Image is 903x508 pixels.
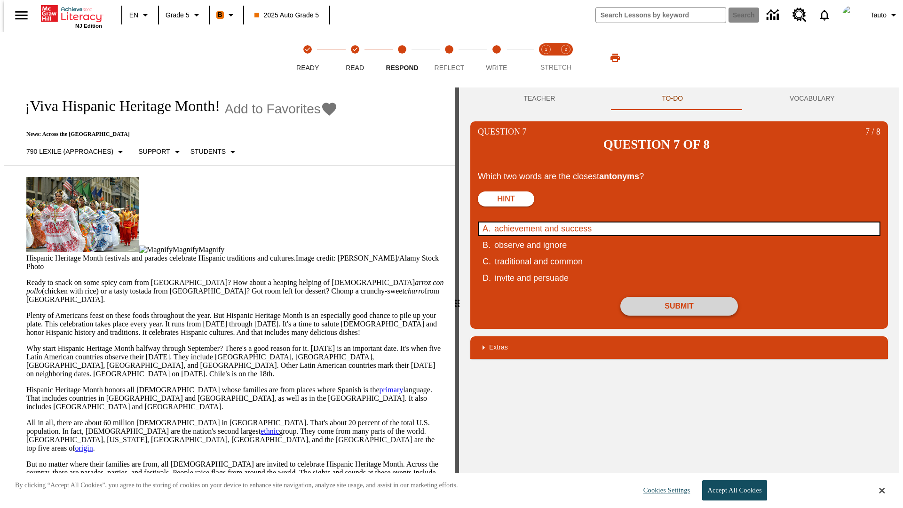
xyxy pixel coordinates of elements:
[871,10,887,20] span: Tauto
[871,127,874,136] span: /
[75,23,102,29] span: NJ Edition
[125,7,155,24] button: Language: EN, Select a language
[8,1,35,29] button: Open side menu
[495,272,852,285] div: invite and persuade
[375,32,429,84] button: Respond step 3 of 5
[225,102,321,117] span: Add to Favorites
[812,3,837,27] a: Notifications
[494,239,852,252] div: observe and ignore
[545,47,547,52] text: 1
[280,32,335,84] button: Ready(Step completed) step 1 of 5
[26,311,444,337] p: Plenty of Americans feast on these foods throughout the year. But Hispanic Heritage Month is an e...
[26,278,444,295] em: arroz con pollo
[470,336,888,359] div: Extras
[4,87,455,503] div: reading
[478,170,880,183] p: Which two words are the closest ?
[15,481,458,490] p: By clicking “Accept All Cookies”, you agree to the storing of cookies on your device to enhance s...
[635,481,694,500] button: Cookies Settings
[540,63,571,71] span: STRETCH
[26,460,444,502] p: But no matter where their families are from, all [DEMOGRAPHIC_DATA] are invited to celebrate Hisp...
[190,147,226,157] p: Students
[483,222,491,235] span: A .
[26,254,296,262] span: Hispanic Heritage Month festivals and parades celebrate Hispanic traditions and cultures.
[455,87,459,508] div: Press Enter or Spacebar and then press right and left arrow keys to move the slider
[129,10,138,20] span: EN
[173,246,198,254] span: Magnify
[327,32,382,84] button: Read(Step completed) step 2 of 5
[162,7,206,24] button: Grade: Grade 5, Select a grade
[346,64,364,71] span: Read
[26,386,444,411] p: Hispanic Heritage Month honors all [DEMOGRAPHIC_DATA] whose families are from places where Spanis...
[842,6,861,24] img: avatar image
[495,255,852,268] div: traditional and common
[26,254,439,270] span: Image credit: [PERSON_NAME]/Alamy Stock Photo
[135,143,186,160] button: Scaffolds, Support
[867,7,903,24] button: Profile/Settings
[552,32,579,84] button: Stretch Respond step 2 of 2
[469,32,524,84] button: Write step 5 of 5
[483,272,491,285] span: D .
[23,143,130,160] button: Select Lexile, 790 Lexile (Approaches)
[261,427,279,435] a: ethnic
[404,287,425,295] em: churro
[138,147,170,157] p: Support
[596,8,726,23] input: search field
[41,3,102,29] div: Home
[532,32,560,84] button: Stretch Read step 1 of 2
[26,177,139,252] img: A photograph of Hispanic women participating in a parade celebrating Hispanic culture. The women ...
[483,239,491,252] span: B .
[422,32,476,84] button: Reflect step 4 of 5
[600,49,630,66] button: Print
[213,7,240,24] button: Boost Class color is orange. Change class color
[599,172,639,181] strong: antonyms
[435,64,465,71] span: Reflect
[702,480,767,500] button: Accept All Cookies
[483,255,491,268] span: C .
[879,486,885,495] button: Close
[166,10,190,20] span: Grade 5
[609,87,737,110] button: TO-DO
[26,147,113,157] p: 790 Lexile (Approaches)
[520,127,527,136] span: 7
[787,2,812,28] a: Resource Center, Will open in new tab
[478,127,527,163] p: Question
[470,87,609,110] button: Teacher
[865,127,870,136] span: 7
[603,137,710,152] h2: Question 7 of 8
[187,143,242,160] button: Select Student
[26,278,444,304] p: Ready to snack on some spicy corn from [GEOGRAPHIC_DATA]? How about a heaping helping of [DEMOGRA...
[494,222,852,235] div: achievement and success
[837,3,867,27] button: Select a new avatar
[380,386,404,394] a: primary
[139,246,173,254] img: Magnify
[478,191,534,206] button: Hint
[296,64,319,71] span: Ready
[254,10,319,20] span: 2025 Auto Grade 5
[737,87,888,110] button: VOCABULARY
[564,47,567,52] text: 2
[75,444,93,452] a: origin
[386,64,418,71] span: Respond
[15,97,220,115] h1: ¡Viva Hispanic Heritage Month!
[15,131,338,138] p: News: Across the [GEOGRAPHIC_DATA]
[198,246,224,254] span: Magnify
[459,87,899,508] div: activity
[761,2,787,28] a: Data Center
[486,64,507,71] span: Write
[225,101,338,117] button: Add to Favorites - ¡Viva Hispanic Heritage Month!
[26,344,444,378] p: Why start Hispanic Heritage Month halfway through September? There's a good reason for it. [DATE]...
[865,127,880,163] p: 8
[218,9,222,21] span: B
[26,419,444,452] p: All in all, there are about 60 million [DEMOGRAPHIC_DATA] in [GEOGRAPHIC_DATA]. That's about 20 p...
[620,297,738,316] button: Submit
[489,342,508,352] p: Extras
[470,87,888,110] div: Instructional Panel Tabs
